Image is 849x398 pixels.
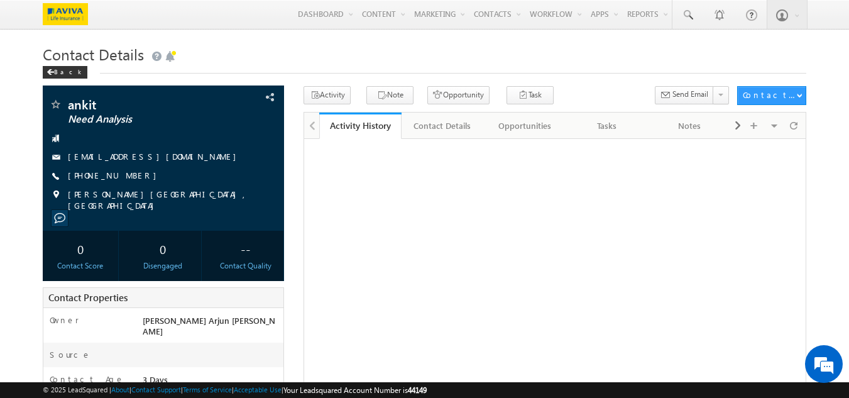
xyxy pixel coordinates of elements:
label: Owner [50,314,79,326]
div: Contact Score [46,260,116,272]
span: [PERSON_NAME][GEOGRAPHIC_DATA], [GEOGRAPHIC_DATA] [68,189,263,211]
a: Back [43,65,94,76]
div: -- [211,237,280,260]
div: Opportunities [494,118,555,133]
span: Need Analysis [68,113,217,126]
button: Contact Actions [737,86,806,105]
span: © 2025 LeadSquared | | | | | [43,384,427,396]
div: Activity History [329,119,392,131]
button: Send Email [655,86,714,104]
a: Opportunities [484,113,566,139]
label: Contact Age [50,373,124,385]
div: 0 [128,237,198,260]
a: Contact Details [402,113,484,139]
div: 3 Days [140,373,284,391]
div: Back [43,66,87,79]
span: Send Email [672,89,708,100]
a: Tasks [566,113,649,139]
a: Contact Support [131,385,181,394]
span: Contact Properties [48,291,128,304]
div: Tasks [576,118,637,133]
div: 0 [46,237,116,260]
a: Notes [649,113,731,139]
span: [PERSON_NAME] Arjun [PERSON_NAME] [143,315,275,336]
a: Terms of Service [183,385,232,394]
button: Note [366,86,414,104]
button: Opportunity [427,86,490,104]
a: [PHONE_NUMBER] [68,170,163,180]
div: Contact Actions [743,89,796,101]
button: Task [507,86,554,104]
span: Your Leadsquared Account Number is [283,385,427,395]
label: Source [50,349,91,360]
div: Contact Details [412,118,473,133]
span: 44149 [408,385,427,395]
div: Contact Quality [211,260,280,272]
div: Disengaged [128,260,198,272]
span: ankit [68,98,217,111]
a: About [111,385,129,394]
span: Contact Details [43,44,144,64]
button: Activity [304,86,351,104]
a: [EMAIL_ADDRESS][DOMAIN_NAME] [68,151,243,162]
a: Acceptable Use [234,385,282,394]
a: Activity History [319,113,402,139]
div: Notes [659,118,720,133]
img: Custom Logo [43,3,88,25]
